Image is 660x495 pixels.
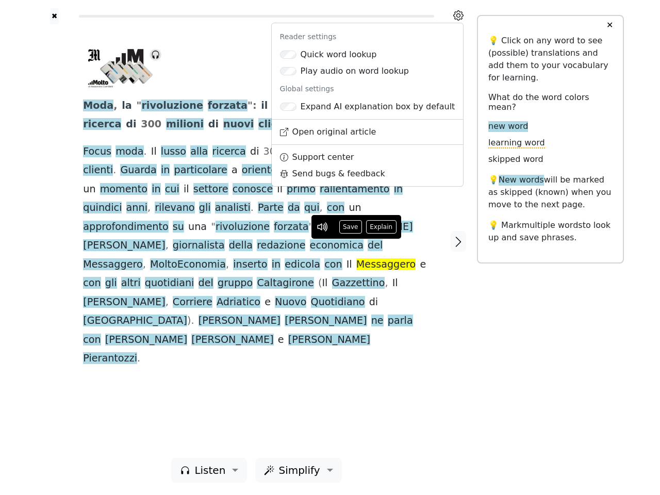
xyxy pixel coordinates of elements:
[257,277,313,290] span: Caltagirone
[346,258,352,271] span: Il
[208,118,219,131] span: di
[488,174,613,211] p: 💡 will be marked as skipped (known) when you move to the next page.
[247,100,257,112] span: ":
[320,183,389,196] span: rallentamento
[223,118,254,131] span: nuovi
[113,100,117,112] span: ,
[272,63,464,79] a: Play audio on word lookup
[83,277,101,290] span: con
[194,463,225,478] span: Listen
[394,183,403,196] span: in
[392,277,398,290] span: Il
[191,334,273,346] span: [PERSON_NAME]
[166,118,204,131] span: milioni
[126,118,136,131] span: di
[272,124,464,140] a: Open original article
[174,164,227,177] span: particolare
[150,258,226,271] span: MoltoEconomia
[208,100,247,112] span: forzata
[304,202,320,214] span: qui
[277,183,283,196] span: il
[143,258,146,271] span: ,
[141,118,161,131] span: 300
[83,239,165,252] span: [PERSON_NAME]
[50,8,59,24] button: ✖
[83,118,121,131] span: ricerca
[151,145,157,158] span: Il
[161,164,170,177] span: in
[113,164,116,177] span: .
[83,315,187,327] span: [GEOGRAPHIC_DATA]
[600,16,619,35] button: ✕
[488,138,545,148] span: learning word
[100,183,147,196] span: momento
[144,145,147,158] span: .
[105,277,117,290] span: gli
[218,277,253,290] span: gruppo
[258,202,284,214] span: Parte
[190,145,208,158] span: alla
[272,79,464,98] div: Global settings
[141,100,203,112] span: rivoluzione
[145,277,194,290] span: quotidiani
[233,183,273,196] span: conosce
[83,258,142,271] span: Messaggero
[287,183,316,196] span: primo
[83,100,113,112] span: Moda
[152,183,161,196] span: in
[226,258,229,271] span: ,
[320,202,323,214] span: ,
[371,315,384,327] span: ne
[488,35,613,84] p: 💡 Click on any word to see (possible) translations and add them to your vocabulary for learning.
[211,221,216,234] span: "
[83,296,165,309] span: [PERSON_NAME]
[275,296,306,309] span: Nuovo
[420,258,426,271] span: e
[199,315,280,327] span: [PERSON_NAME]
[188,221,207,234] span: una
[161,145,186,158] span: lusso
[322,277,327,290] span: Il
[301,65,409,77] div: Play audio on word lookup
[327,202,344,214] span: con
[272,46,464,63] a: Quick word lookup
[173,221,184,234] span: su
[488,154,543,165] span: skipped word
[285,315,367,327] span: [PERSON_NAME]
[83,183,95,196] span: un
[136,100,141,112] span: "
[166,296,169,309] span: ,
[258,118,293,131] span: clienti
[184,183,189,196] span: il
[165,183,179,196] span: cui
[215,202,251,214] span: analisti
[301,101,455,113] div: Expand AI explanation box by default
[257,239,305,252] span: redazione
[288,202,300,214] span: da
[488,219,613,244] p: 💡 Mark to look up and save phrases.
[166,239,169,252] span: ,
[83,202,122,214] span: quindici
[356,258,416,271] span: Messaggero
[263,145,283,158] span: 300
[339,220,362,234] button: Save
[368,239,383,252] span: del
[171,458,247,483] button: Listen
[83,45,163,89] img: 9101131_02011612_molto.jpg
[522,220,583,230] span: multiple words
[265,296,271,309] span: e
[83,164,113,177] span: clienti
[250,145,259,158] span: di
[233,258,267,271] span: inserto
[126,202,147,214] span: anni
[137,352,140,365] span: .
[261,100,268,112] span: il
[193,183,228,196] span: settore
[272,149,464,166] a: Support center
[255,458,341,483] button: Simplify
[288,334,370,346] span: [PERSON_NAME]
[499,175,544,186] span: New words
[229,239,253,252] span: della
[212,145,246,158] span: ricerca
